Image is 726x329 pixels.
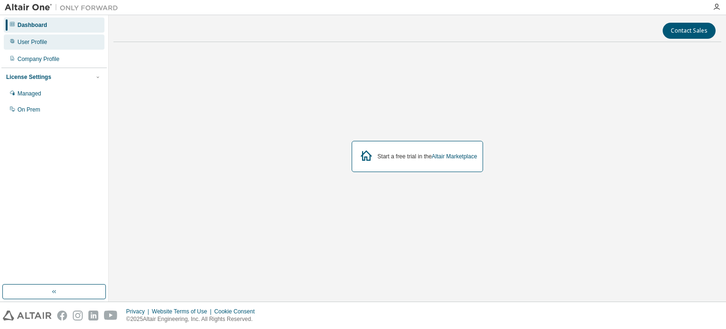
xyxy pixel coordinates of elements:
img: instagram.svg [73,311,83,320]
a: Altair Marketplace [432,153,477,160]
div: Start a free trial in the [378,153,477,160]
img: Altair One [5,3,123,12]
div: Company Profile [17,55,60,63]
div: License Settings [6,73,51,81]
div: Privacy [126,308,152,315]
img: youtube.svg [104,311,118,320]
div: Cookie Consent [214,308,260,315]
p: © 2025 Altair Engineering, Inc. All Rights Reserved. [126,315,260,323]
div: Dashboard [17,21,47,29]
img: facebook.svg [57,311,67,320]
div: On Prem [17,106,40,113]
button: Contact Sales [663,23,716,39]
div: Website Terms of Use [152,308,214,315]
div: Managed [17,90,41,97]
img: linkedin.svg [88,311,98,320]
div: User Profile [17,38,47,46]
img: altair_logo.svg [3,311,52,320]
